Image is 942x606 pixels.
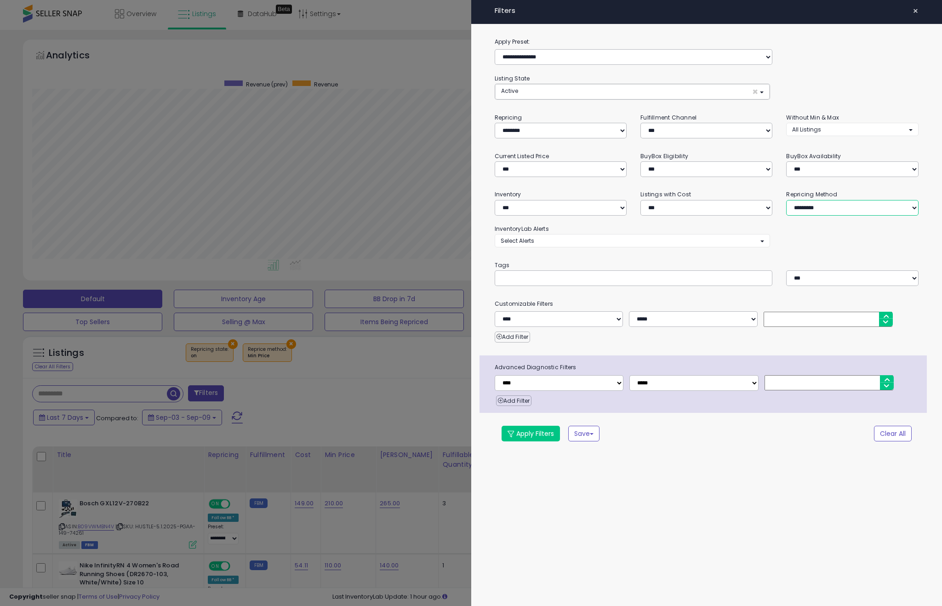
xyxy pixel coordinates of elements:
[495,234,770,247] button: Select Alerts
[786,152,841,160] small: BuyBox Availability
[640,114,697,121] small: Fulfillment Channel
[501,87,518,95] span: Active
[786,123,918,136] button: All Listings
[488,299,925,309] small: Customizable Filters
[792,126,821,133] span: All Listings
[786,190,837,198] small: Repricing Method
[495,152,549,160] small: Current Listed Price
[488,37,925,47] label: Apply Preset:
[495,225,549,233] small: InventoryLab Alerts
[752,87,758,97] span: ×
[501,237,534,245] span: Select Alerts
[488,362,927,372] span: Advanced Diagnostic Filters
[640,190,691,198] small: Listings with Cost
[909,5,922,17] button: ×
[495,7,919,15] h4: Filters
[495,114,522,121] small: Repricing
[495,84,770,99] button: Active ×
[640,152,688,160] small: BuyBox Eligibility
[568,426,599,441] button: Save
[502,426,560,441] button: Apply Filters
[874,426,912,441] button: Clear All
[495,74,530,82] small: Listing State
[496,395,531,406] button: Add Filter
[786,114,839,121] small: Without Min & Max
[913,5,919,17] span: ×
[495,190,521,198] small: Inventory
[488,260,925,270] small: Tags
[495,332,530,343] button: Add Filter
